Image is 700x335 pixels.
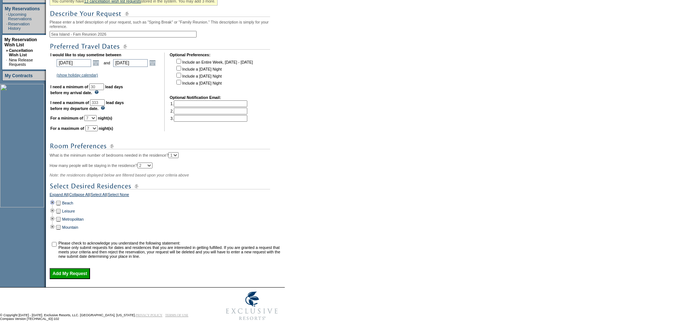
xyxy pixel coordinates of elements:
[50,116,83,120] b: For a minimum of
[165,313,189,317] a: TERMS OF USE
[62,225,78,229] a: Mountain
[6,22,7,31] td: ·
[50,100,124,111] b: lead days before my departure date.
[219,288,285,324] img: Exclusive Resorts
[170,108,247,114] td: 2.
[6,58,8,67] td: ·
[50,53,121,57] b: I would like to stay sometime between
[57,73,98,77] a: (show holiday calendar)
[50,173,189,177] span: Note: the residences displayed below are filtered based upon your criteria above
[50,85,88,89] b: I need a minimum of
[50,192,68,199] a: Expand All
[136,313,162,317] a: PRIVACY POLICY
[8,12,32,21] a: Upcoming Reservations
[94,90,99,94] img: questionMark_lightBlue.gif
[99,126,113,131] b: night(s)
[113,59,148,67] input: Date format: M/D/Y. Shortcut keys: [T] for Today. [UP] or [.] for Next Day. [DOWN] or [,] for Pre...
[5,73,33,78] a: My Contracts
[50,126,84,131] b: For a maximum of
[170,53,211,57] b: Optional Preferences:
[50,192,283,199] div: | | |
[5,6,40,11] a: My Reservations
[8,22,30,31] a: Reservation History
[50,100,89,105] b: I need a maximum of
[103,58,111,68] td: and
[62,209,75,213] a: Leisure
[91,192,107,199] a: Select All
[6,12,7,21] td: ·
[57,59,91,67] input: Date format: M/D/Y. Shortcut keys: [T] for Today. [UP] or [.] for Next Day. [DOWN] or [,] for Pre...
[6,48,8,53] b: »
[170,100,247,107] td: 1.
[50,85,123,95] b: lead days before my arrival date.
[148,59,157,67] a: Open the calendar popup.
[108,192,129,199] a: Select None
[175,58,253,90] td: Include an Entire Week, [DATE] - [DATE] Include a [DATE] Night Include a [DATE] Night Include a [...
[62,217,84,221] a: Metropolitan
[50,268,90,279] input: Add My Request
[69,192,90,199] a: Collapse All
[58,241,282,259] td: Please check to acknowledge you understand the following statement: Please only submit requests f...
[4,37,37,47] a: My Reservation Wish List
[98,116,112,120] b: night(s)
[62,201,73,205] a: Beach
[101,106,105,110] img: questionMark_lightBlue.gif
[92,59,100,67] a: Open the calendar popup.
[9,58,33,67] a: New Release Requests
[50,142,270,151] img: subTtlRoomPreferences.gif
[170,95,221,100] b: Optional Notification Email:
[9,48,33,57] a: Cancellation Wish List
[170,115,247,122] td: 3.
